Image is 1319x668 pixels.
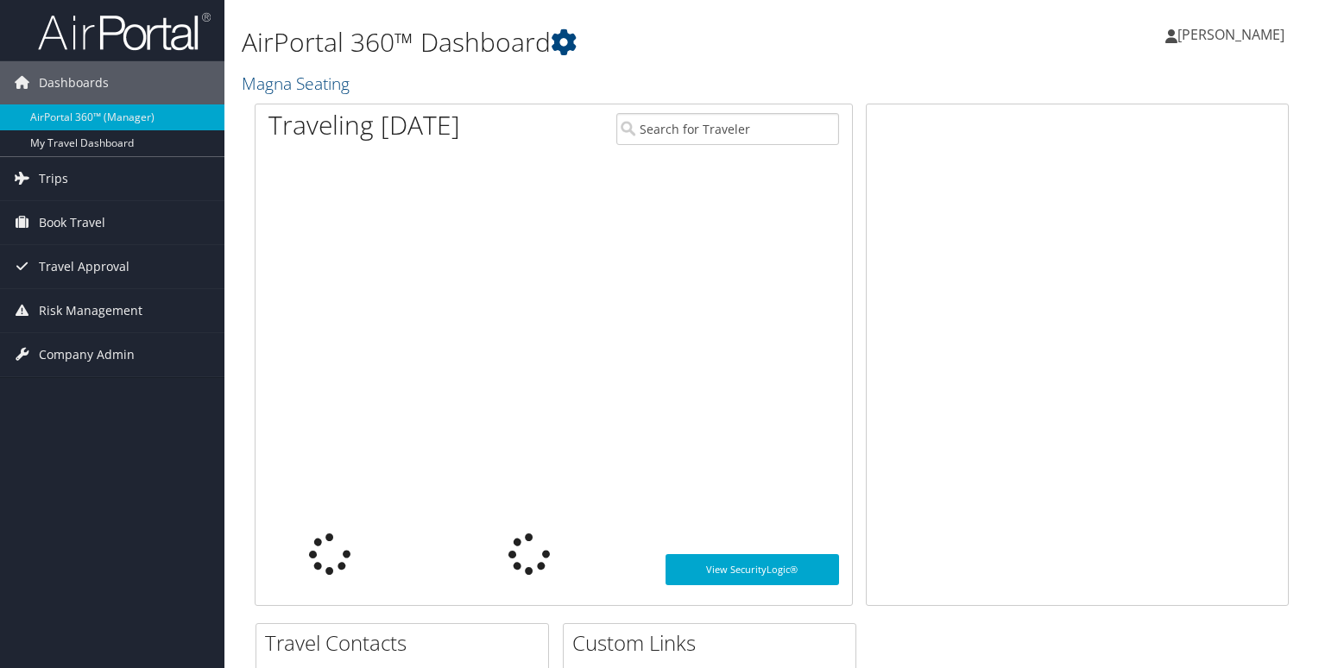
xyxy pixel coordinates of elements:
img: airportal-logo.png [38,11,211,52]
input: Search for Traveler [616,113,839,145]
span: Company Admin [39,333,135,376]
span: Travel Approval [39,245,129,288]
h2: Travel Contacts [265,628,548,658]
h2: Custom Links [572,628,855,658]
span: Risk Management [39,289,142,332]
span: Dashboards [39,61,109,104]
span: Trips [39,157,68,200]
span: Book Travel [39,201,105,244]
a: [PERSON_NAME] [1165,9,1302,60]
h1: Traveling [DATE] [268,107,460,143]
a: View SecurityLogic® [666,554,838,585]
h1: AirPortal 360™ Dashboard [242,24,949,60]
a: Magna Seating [242,72,354,95]
span: [PERSON_NAME] [1177,25,1284,44]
